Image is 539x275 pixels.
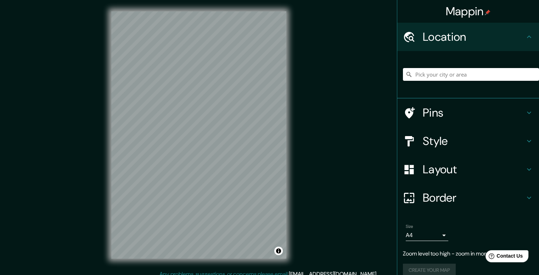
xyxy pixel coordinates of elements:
[423,162,525,176] h4: Layout
[111,11,286,259] canvas: Map
[397,184,539,212] div: Border
[476,247,531,267] iframe: Help widget launcher
[274,247,283,255] button: Toggle attribution
[397,127,539,155] div: Style
[397,155,539,184] div: Layout
[423,106,525,120] h4: Pins
[446,4,491,18] h4: Mappin
[423,191,525,205] h4: Border
[403,68,539,81] input: Pick your city or area
[397,99,539,127] div: Pins
[406,230,448,241] div: A4
[485,10,490,15] img: pin-icon.png
[403,249,533,258] p: Zoom level too high - zoom in more
[423,30,525,44] h4: Location
[397,23,539,51] div: Location
[406,224,413,230] label: Size
[423,134,525,148] h4: Style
